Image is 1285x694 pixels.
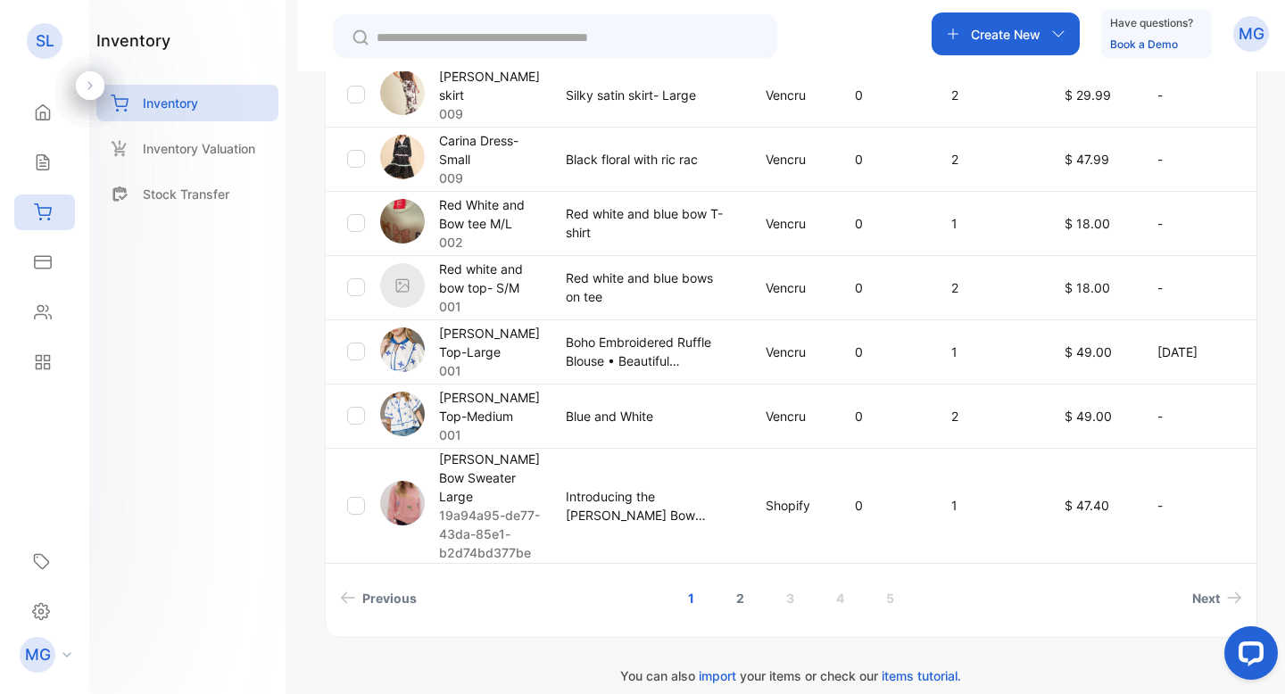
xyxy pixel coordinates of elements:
p: 0 [855,407,915,425]
img: item [380,481,425,525]
img: item [380,135,425,179]
a: Inventory [96,85,278,121]
a: Page 5 [865,582,916,615]
span: $ 47.40 [1065,498,1109,513]
p: Silky satin skirt- Large [566,86,729,104]
p: Red White and Bow tee M/L [439,195,543,233]
img: item [380,327,425,372]
p: Vencru [766,214,818,233]
p: - [1157,150,1225,169]
span: $ 29.99 [1065,87,1111,103]
p: Red white and bow top- S/M [439,260,543,297]
p: 001 [439,361,543,380]
a: Previous page [333,582,424,615]
a: Page 2 [715,582,766,615]
p: [PERSON_NAME] Bow Sweater Large [439,450,543,506]
a: Stock Transfer [96,176,278,212]
p: 001 [439,425,543,444]
a: Next page [1185,582,1249,615]
ul: Pagination [326,582,1256,615]
span: import [699,668,736,683]
p: [DATE] [1157,343,1225,361]
p: - [1157,214,1225,233]
p: You can also your items or check our [325,666,1257,685]
span: $ 49.00 [1065,344,1112,359]
iframe: LiveChat chat widget [1210,619,1285,694]
a: Book a Demo [1110,37,1178,51]
button: Create New [932,12,1080,55]
p: - [1157,407,1225,425]
p: 0 [855,214,915,233]
a: Page 3 [765,582,816,615]
p: Create New [971,25,1040,44]
p: MG [1239,22,1264,45]
p: 1 [951,343,1028,361]
p: SL [36,29,54,53]
p: Inventory [143,94,198,112]
p: Inventory Valuation [143,139,255,158]
p: Boho Embroidered Ruffle Blouse • Beautiful embroidered floral accents • Tiered ruffle sleeves • T... [566,333,729,370]
span: $ 18.00 [1065,216,1110,231]
p: 0 [855,278,915,297]
p: [PERSON_NAME] Top-Medium [439,388,543,425]
span: Previous [362,589,417,607]
p: 009 [439,169,543,187]
a: Page 1 is your current page [667,582,716,615]
p: 1 [951,496,1028,515]
span: $ 49.00 [1065,409,1112,424]
p: 1 [951,214,1028,233]
span: $ 18.00 [1065,280,1110,295]
p: 0 [855,86,915,104]
p: 0 [855,343,915,361]
span: Next [1192,589,1220,607]
h1: inventory [96,29,170,53]
p: Introducing the [PERSON_NAME] Bow Sweater - a gorgeous, solid multicolor knit sweater featuring u... [566,487,729,525]
p: - [1157,496,1225,515]
p: [PERSON_NAME] skirt [439,67,543,104]
p: Vencru [766,86,818,104]
a: Inventory Valuation [96,130,278,167]
p: Carina Dress- Small [439,131,543,169]
span: items tutorial. [882,668,961,683]
p: Black floral with ric rac [566,150,729,169]
p: 2 [951,150,1028,169]
button: MG [1233,12,1269,55]
p: MG [25,643,51,666]
p: 2 [951,407,1028,425]
p: Shopify [766,496,818,515]
span: $ 47.99 [1065,152,1109,167]
p: Blue and White [566,407,729,425]
p: - [1157,86,1225,104]
p: Red white and blue bow T-shirt [566,204,729,242]
p: Vencru [766,407,818,425]
p: - [1157,278,1225,297]
img: item [380,70,425,115]
p: 009 [439,104,543,123]
p: Red white and blue bows on tee [566,269,729,306]
a: Page 4 [815,582,866,615]
p: 002 [439,233,543,252]
p: Vencru [766,150,818,169]
img: item [380,392,425,436]
p: 19a94a95-de77-43da-85e1-b2d74bd377be [439,506,543,562]
p: [PERSON_NAME] Top-Large [439,324,543,361]
p: Vencru [766,278,818,297]
p: Have questions? [1110,14,1193,32]
p: 0 [855,150,915,169]
p: 2 [951,86,1028,104]
p: 0 [855,496,915,515]
p: Stock Transfer [143,185,229,203]
img: item [380,199,425,244]
p: 2 [951,278,1028,297]
p: Vencru [766,343,818,361]
p: 001 [439,297,543,316]
img: item [380,263,425,308]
